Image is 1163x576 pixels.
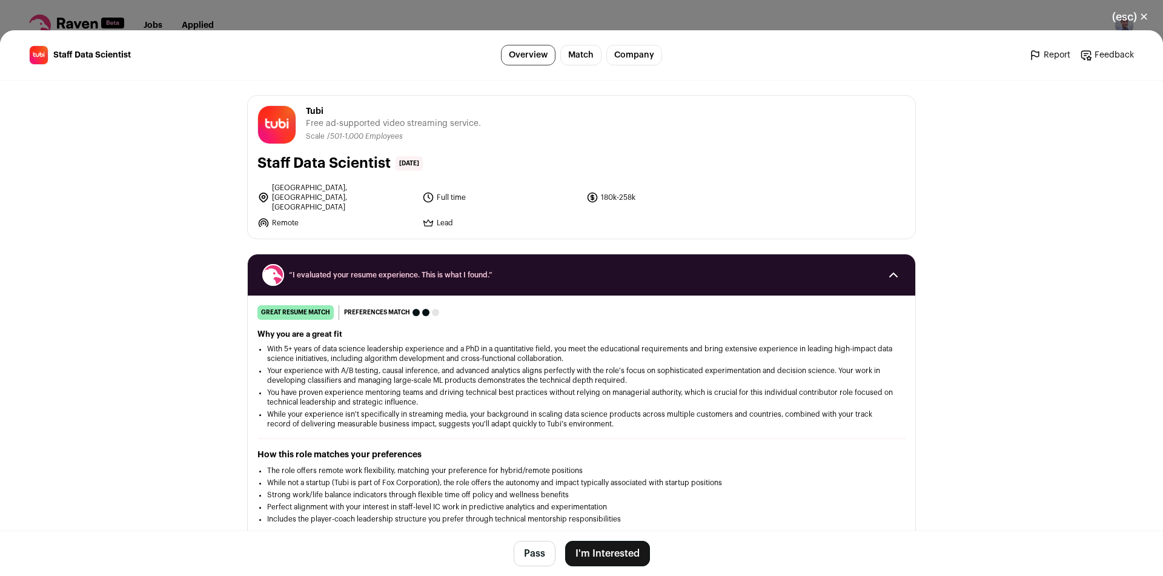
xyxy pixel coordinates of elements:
li: Your experience with A/B testing, causal inference, and advanced analytics aligns perfectly with ... [267,366,896,385]
li: 180k-258k [586,183,744,212]
a: Company [606,45,662,65]
a: Report [1029,49,1070,61]
li: Remote [257,217,415,229]
li: Scale [306,132,327,141]
li: [GEOGRAPHIC_DATA], [GEOGRAPHIC_DATA], [GEOGRAPHIC_DATA] [257,183,415,212]
span: Staff Data Scientist [53,49,131,61]
button: Pass [514,541,555,566]
li: With 5+ years of data science leadership experience and a PhD in a quantitative field, you meet t... [267,344,896,363]
button: I'm Interested [565,541,650,566]
img: c3e7fd625d9afda1d5731447a6fec0cc4588cc23a6df7039a45a5aefe436baf7.jpg [258,106,296,144]
h2: Why you are a great fit [257,329,906,339]
img: c3e7fd625d9afda1d5731447a6fec0cc4588cc23a6df7039a45a5aefe436baf7.jpg [30,46,48,64]
span: 501-1,000 Employees [330,133,403,140]
a: Overview [501,45,555,65]
div: great resume match [257,305,334,320]
li: Lead [422,217,580,229]
li: Perfect alignment with your interest in staff-level IC work in predictive analytics and experimen... [267,502,896,512]
span: Tubi [306,105,481,118]
h2: How this role matches your preferences [257,449,906,461]
span: “I evaluated your resume experience. This is what I found.” [289,270,874,280]
li: While your experience isn't specifically in streaming media, your background in scaling data scie... [267,409,896,429]
span: Preferences match [344,306,410,319]
li: Includes the player-coach leadership structure you prefer through technical mentorship responsibi... [267,514,896,524]
li: / [327,132,403,141]
li: Full time [422,183,580,212]
li: You have proven experience mentoring teams and driving technical best practices without relying o... [267,388,896,407]
button: Close modal [1098,4,1163,30]
li: While not a startup (Tubi is part of Fox Corporation), the role offers the autonomy and impact ty... [267,478,896,488]
a: Match [560,45,601,65]
span: Free ad-supported video streaming service. [306,118,481,130]
span: [DATE] [396,156,423,171]
h1: Staff Data Scientist [257,154,391,173]
li: Strong work/life balance indicators through flexible time off policy and wellness benefits [267,490,896,500]
li: The role offers remote work flexibility, matching your preference for hybrid/remote positions [267,466,896,475]
a: Feedback [1080,49,1134,61]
